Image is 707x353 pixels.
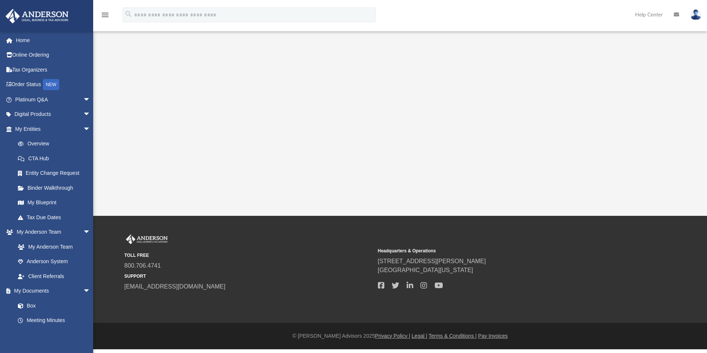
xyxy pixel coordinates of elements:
i: menu [101,10,110,19]
a: Pay Invoices [478,333,508,339]
img: User Pic [690,9,701,20]
a: CTA Hub [10,151,102,166]
div: © [PERSON_NAME] Advisors 2025 [93,332,707,340]
a: Privacy Policy | [375,333,410,339]
small: TOLL FREE [124,252,373,259]
a: My Anderson Team [10,239,94,254]
a: Online Ordering [5,48,102,63]
a: Overview [10,136,102,151]
a: Legal | [412,333,427,339]
a: Tax Organizers [5,62,102,77]
small: Headquarters & Operations [378,248,626,254]
span: arrow_drop_down [83,107,98,122]
a: [EMAIL_ADDRESS][DOMAIN_NAME] [124,283,225,290]
span: arrow_drop_down [83,284,98,299]
i: search [124,10,133,18]
a: menu [101,14,110,19]
a: Home [5,33,102,48]
a: Terms & Conditions | [429,333,477,339]
span: arrow_drop_down [83,122,98,137]
div: NEW [43,79,59,90]
a: My Blueprint [10,195,98,210]
a: Meeting Minutes [10,313,98,328]
a: Anderson System [10,254,98,269]
a: Digital Productsarrow_drop_down [5,107,102,122]
span: arrow_drop_down [83,92,98,107]
a: Order StatusNEW [5,77,102,92]
span: arrow_drop_down [83,225,98,240]
a: [GEOGRAPHIC_DATA][US_STATE] [378,267,473,273]
a: Box [10,298,94,313]
a: Binder Walkthrough [10,180,102,195]
a: Client Referrals [10,269,98,284]
a: My Entitiesarrow_drop_down [5,122,102,136]
a: My Documentsarrow_drop_down [5,284,98,299]
a: Tax Due Dates [10,210,102,225]
img: Anderson Advisors Platinum Portal [3,9,71,23]
a: My Anderson Teamarrow_drop_down [5,225,98,240]
a: Forms Library [10,328,94,343]
a: 800.706.4741 [124,262,161,269]
a: Entity Change Request [10,166,102,181]
small: SUPPORT [124,273,373,280]
a: Platinum Q&Aarrow_drop_down [5,92,102,107]
a: [STREET_ADDRESS][PERSON_NAME] [378,258,486,264]
img: Anderson Advisors Platinum Portal [124,234,169,244]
